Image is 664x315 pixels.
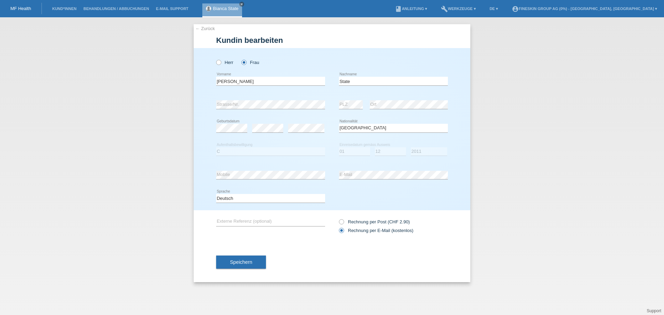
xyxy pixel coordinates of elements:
[391,7,431,11] a: bookAnleitung ▾
[49,7,80,11] a: Kund*innen
[486,7,501,11] a: DE ▾
[512,6,519,12] i: account_circle
[339,228,413,233] label: Rechnung per E-Mail (kostenlos)
[216,60,221,64] input: Herr
[216,36,448,45] h1: Kundin bearbeiten
[216,60,233,65] label: Herr
[153,7,192,11] a: E-Mail Support
[230,259,252,265] span: Speichern
[339,228,343,237] input: Rechnung per E-Mail (kostenlos)
[80,7,153,11] a: Behandlungen / Abbuchungen
[241,60,259,65] label: Frau
[240,2,243,6] i: close
[10,6,31,11] a: MF Health
[241,60,246,64] input: Frau
[339,219,343,228] input: Rechnung per Post (CHF 2.90)
[195,26,215,31] a: ← Zurück
[647,308,661,313] a: Support
[213,6,239,11] a: Bianca State
[437,7,479,11] a: buildWerkzeuge ▾
[508,7,661,11] a: account_circleFineSkin Group AG (0%) - [GEOGRAPHIC_DATA], [GEOGRAPHIC_DATA] ▾
[239,2,244,7] a: close
[395,6,402,12] i: book
[339,219,410,224] label: Rechnung per Post (CHF 2.90)
[216,256,266,269] button: Speichern
[441,6,448,12] i: build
